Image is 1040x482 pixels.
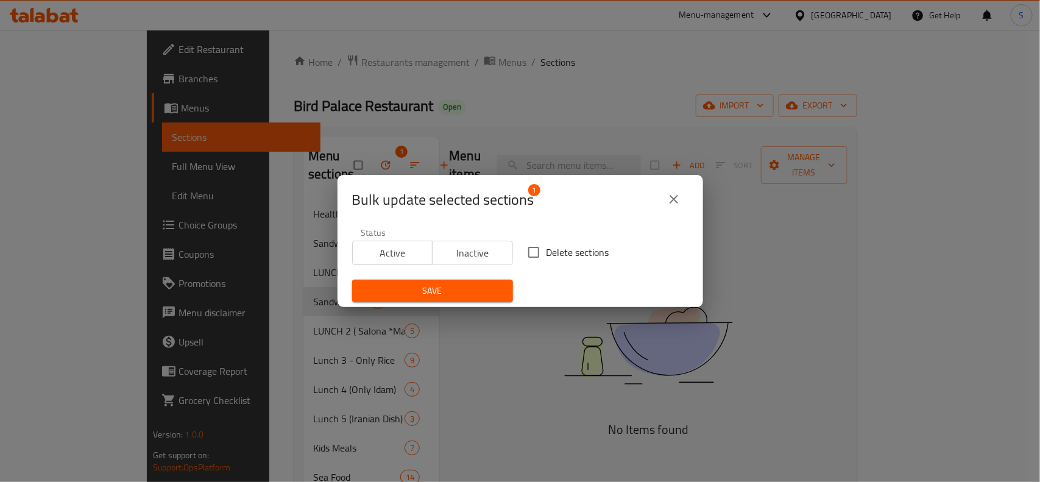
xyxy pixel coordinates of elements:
[362,283,503,299] span: Save
[352,190,534,210] span: Selected section count
[352,280,513,302] button: Save
[352,241,433,265] button: Active
[659,185,688,214] button: close
[437,244,508,262] span: Inactive
[358,244,428,262] span: Active
[432,241,513,265] button: Inactive
[528,184,540,196] span: 1
[547,245,609,260] span: Delete sections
